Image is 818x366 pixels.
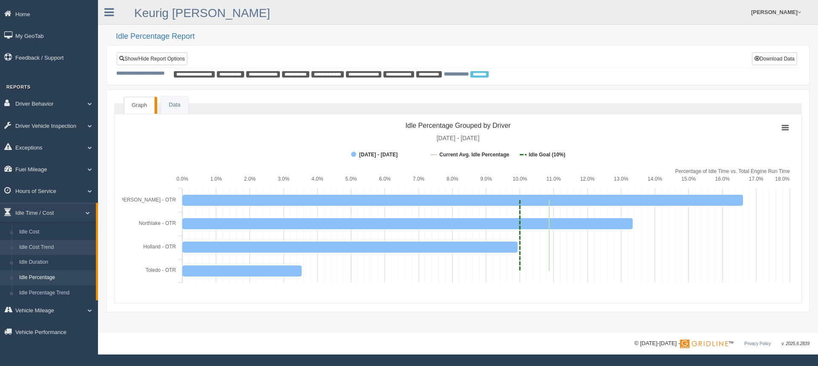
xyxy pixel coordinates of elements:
[480,176,492,182] text: 9.0%
[648,176,662,182] text: 14.0%
[413,176,425,182] text: 7.0%
[143,244,176,250] tspan: Holland - OTR
[210,176,222,182] text: 1.0%
[680,340,728,348] img: Gridline
[124,97,155,114] a: Graph
[614,176,628,182] text: 13.0%
[546,176,561,182] text: 11.0%
[15,270,96,285] a: Idle Percentage
[752,52,797,65] button: Download Data
[311,176,323,182] text: 4.0%
[580,176,595,182] text: 12.0%
[161,96,188,114] a: Data
[439,152,509,158] tspan: Current Avg. Idle Percentage
[681,176,696,182] text: 15.0%
[146,267,176,273] tspan: Toledo - OTR
[446,176,458,182] text: 8.0%
[139,220,176,226] tspan: Northlake - OTR
[405,122,511,129] tspan: Idle Percentage Grouped by Driver
[116,32,809,41] h2: Idle Percentage Report
[176,176,188,182] text: 0.0%
[15,255,96,270] a: Idle Duration
[134,6,270,20] a: Keurig [PERSON_NAME]
[103,197,176,203] tspan: Mount [PERSON_NAME] - OTR
[15,285,96,301] a: Idle Percentage Trend
[278,176,290,182] text: 3.0%
[775,176,789,182] text: 18.0%
[244,176,256,182] text: 2.0%
[345,176,357,182] text: 5.0%
[749,176,763,182] text: 17.0%
[529,152,565,158] tspan: Idle Goal (10%)
[15,240,96,255] a: Idle Cost Trend
[437,135,480,141] tspan: [DATE] - [DATE]
[359,152,397,158] tspan: [DATE] - [DATE]
[675,168,790,174] tspan: Percentage of Idle Time vs. Total Engine Run Time
[634,339,809,348] div: © [DATE]-[DATE] - ™
[379,176,391,182] text: 6.0%
[513,176,527,182] text: 10.0%
[117,52,187,65] a: Show/Hide Report Options
[782,341,809,346] span: v. 2025.6.2839
[715,176,730,182] text: 16.0%
[15,225,96,240] a: Idle Cost
[744,341,771,346] a: Privacy Policy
